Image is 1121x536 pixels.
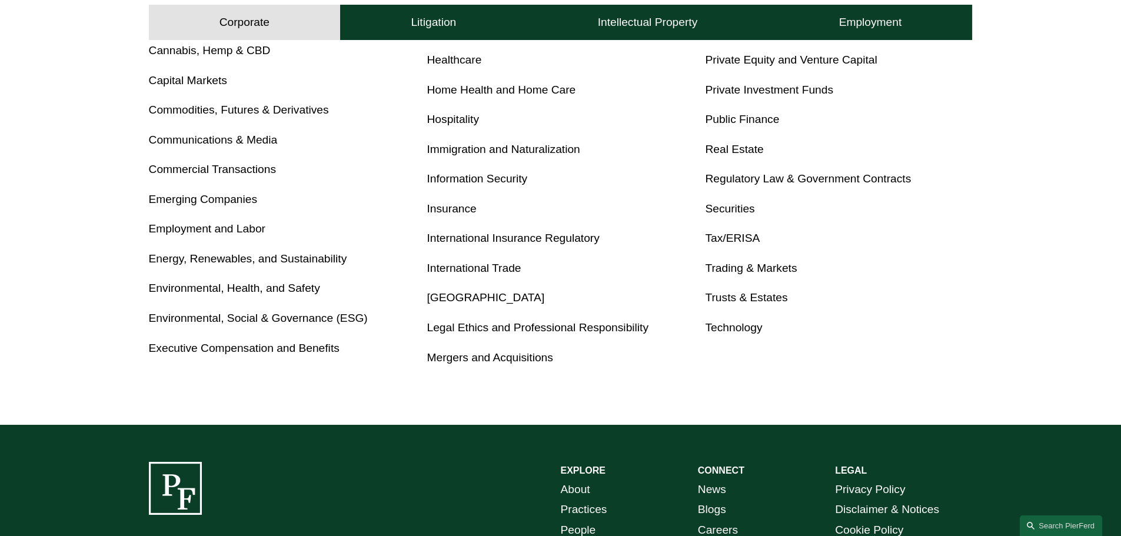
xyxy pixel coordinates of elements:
a: [GEOGRAPHIC_DATA] [427,291,545,304]
strong: EXPLORE [561,465,606,475]
a: Insurance [427,202,477,215]
strong: CONNECT [698,465,744,475]
a: Energy, Renewables, and Sustainability [149,252,347,265]
a: Tax/ERISA [705,232,760,244]
a: Home Health and Home Care [427,84,576,96]
h4: Corporate [219,15,270,29]
a: News [698,480,726,500]
a: Legal Ethics and Professional Responsibility [427,321,649,334]
a: About [561,480,590,500]
a: Real Estate [705,143,763,155]
a: Cannabis, Hemp & CBD [149,44,271,56]
h4: Employment [839,15,902,29]
a: Commodities, Futures & Derivatives [149,104,329,116]
a: Healthcare [427,54,482,66]
a: Private Investment Funds [705,84,833,96]
a: Trusts & Estates [705,291,787,304]
strong: LEGAL [835,465,867,475]
a: Employment and Labor [149,222,265,235]
a: Information Security [427,172,528,185]
a: Executive Compensation and Benefits [149,342,340,354]
a: Blogs [698,500,726,520]
a: Search this site [1020,515,1102,536]
a: Technology [705,321,762,334]
a: Disclaimer & Notices [835,500,939,520]
h4: Intellectual Property [598,15,698,29]
a: Private Equity and Venture Capital [705,54,877,66]
a: International Insurance Regulatory [427,232,600,244]
a: Hospitality [427,113,480,125]
a: Commercial Transactions [149,163,276,175]
a: Trading & Markets [705,262,797,274]
a: International Trade [427,262,521,274]
a: Emerging Companies [149,193,258,205]
a: Communications & Media [149,134,278,146]
a: Privacy Policy [835,480,905,500]
a: Regulatory Law & Government Contracts [705,172,911,185]
a: Capital Markets [149,74,227,86]
a: Public Finance [705,113,779,125]
a: Practices [561,500,607,520]
a: Immigration and Naturalization [427,143,580,155]
a: Environmental, Social & Governance (ESG) [149,312,368,324]
a: Environmental, Health, and Safety [149,282,320,294]
h4: Litigation [411,15,456,29]
a: Mergers and Acquisitions [427,351,553,364]
a: Securities [705,202,754,215]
